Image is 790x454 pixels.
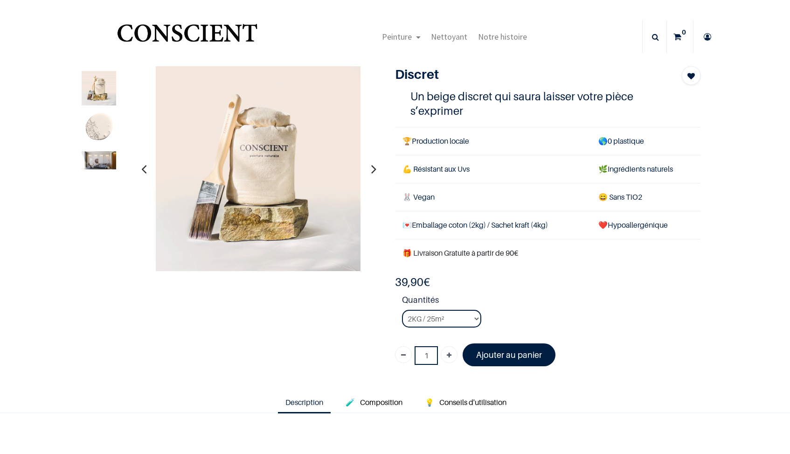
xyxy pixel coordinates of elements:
span: Add to wishlist [687,70,695,82]
span: 🌎 [598,136,608,146]
span: Peinture [382,31,412,42]
td: Production locale [395,127,591,155]
h4: Un beige discret qui saura laisser votre pièce s’exprimer [410,89,686,118]
img: Product image [82,151,116,169]
td: ans TiO2 [591,183,700,211]
sup: 0 [679,28,688,37]
strong: Quantités [402,293,700,310]
a: Peinture [377,21,426,53]
font: Ajouter au panier [476,350,542,360]
span: 😄 S [598,192,613,202]
span: 39,90 [395,275,423,289]
span: 🏆 [402,136,412,146]
span: 💌 [402,220,412,230]
span: 🐰 Vegan [402,192,435,202]
span: Conseils d'utilisation [439,398,506,407]
span: 💪 Résistant aux Uvs [402,164,470,174]
span: Notre histoire [478,31,527,42]
a: Ajouter [441,346,457,363]
img: Product image [156,66,361,272]
span: 🧪 [346,398,355,407]
b: € [395,275,430,289]
span: Description [285,398,323,407]
h1: Discret [395,66,655,82]
span: Nettoyant [431,31,467,42]
span: Composition [360,398,402,407]
td: Ingrédients naturels [591,155,700,183]
span: 🌿 [598,164,608,174]
td: 0 plastique [591,127,700,155]
a: Supprimer [395,346,412,363]
td: ❤️Hypoallergénique [591,211,700,239]
img: Product image [82,111,116,146]
span: 💡 [425,398,434,407]
a: Logo of Conscient [115,19,259,56]
a: 0 [667,21,693,53]
img: Product image [82,71,116,105]
img: Conscient [115,19,259,56]
iframe: Tidio Chat [742,394,786,438]
font: 🎁 Livraison Gratuite à partir de 90€ [402,248,518,258]
a: Ajouter au panier [463,343,555,366]
button: Add to wishlist [682,66,700,85]
td: Emballage coton (2kg) / Sachet kraft (4kg) [395,211,591,239]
